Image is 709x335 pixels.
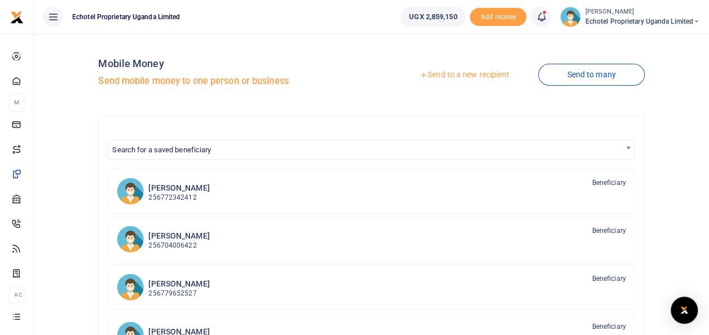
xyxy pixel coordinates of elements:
h6: [PERSON_NAME] [148,231,209,241]
a: Send to a new recipient [391,65,538,85]
a: logo-small logo-large logo-large [10,12,24,21]
span: Search for a saved beneficiary [107,140,634,160]
img: RO [117,178,144,205]
li: M [9,93,24,112]
a: RO [PERSON_NAME] 256772342412 Beneficiary [108,169,635,214]
a: MK [PERSON_NAME] 256704006422 Beneficiary [108,217,635,262]
span: Add money [470,8,526,27]
img: profile-user [560,7,580,27]
img: MK [117,226,144,253]
span: Echotel Proprietary Uganda Limited [585,16,700,27]
small: [PERSON_NAME] [585,7,700,17]
div: Open Intercom Messenger [671,297,698,324]
h6: [PERSON_NAME] [148,183,209,193]
span: Echotel Proprietary Uganda Limited [68,12,184,22]
span: Beneficiary [592,226,626,236]
span: Search for a saved beneficiary [112,146,211,154]
li: Ac [9,285,24,304]
a: Send to many [538,64,644,86]
p: 256779652527 [148,288,209,299]
a: profile-user [PERSON_NAME] Echotel Proprietary Uganda Limited [560,7,700,27]
a: UGX 2,859,150 [400,7,465,27]
span: UGX 2,859,150 [409,11,457,23]
img: RFk [117,274,144,301]
span: Beneficiary [592,274,626,284]
li: Toup your wallet [470,8,526,27]
img: logo-small [10,11,24,24]
p: 256772342412 [148,192,209,203]
h4: Mobile Money [98,58,367,70]
span: Search for a saved beneficiary [108,140,633,158]
p: 256704006422 [148,240,209,251]
h5: Send mobile money to one person or business [98,76,367,87]
a: RFk [PERSON_NAME] 256779652527 Beneficiary [108,265,635,310]
h6: [PERSON_NAME] [148,279,209,289]
a: Add money [470,12,526,20]
li: Wallet ballance [396,7,470,27]
span: Beneficiary [592,178,626,188]
span: Beneficiary [592,321,626,332]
